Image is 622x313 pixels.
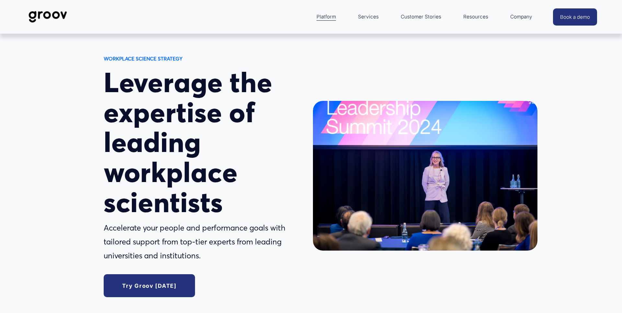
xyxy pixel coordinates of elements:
a: Customer Stories [397,9,444,25]
a: Services [355,9,382,25]
a: Try Groov [DATE] [104,274,195,297]
img: Groov | Workplace Science Platform | Unlock Performance | Drive Results [25,6,71,27]
span: Platform [317,12,336,21]
a: folder dropdown [460,9,491,25]
h1: Leverage the expertise of leading workplace scientists [104,68,290,218]
a: folder dropdown [507,9,536,25]
a: Book a demo [553,8,597,26]
span: Resources [463,12,488,21]
span: Company [510,12,532,21]
strong: WORKPLACE SCIENCE STRATEGY [104,56,182,62]
a: folder dropdown [313,9,339,25]
p: Accelerate your people and performance goals with tailored support from top-tier experts from lea... [104,221,290,263]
